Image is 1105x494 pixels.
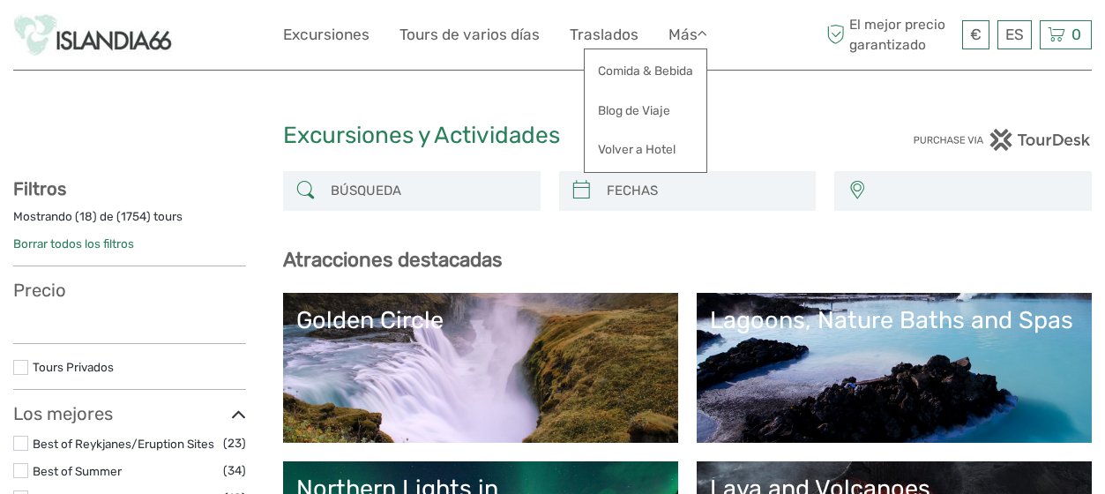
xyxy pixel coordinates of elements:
[283,122,823,150] h1: Excursiones y Actividades
[33,360,114,374] a: Tours Privados
[33,437,214,451] a: Best of Reykjanes/Eruption Sites
[296,306,665,334] div: Golden Circle
[13,236,134,251] a: Borrar todos los filtros
[296,306,665,430] a: Golden Circle
[399,22,540,48] a: Tours de varios días
[223,460,246,481] span: (34)
[13,208,246,236] div: Mostrando ( ) de ( ) tours
[13,403,246,424] h3: Los mejores
[79,208,93,225] label: 18
[913,129,1092,151] img: PurchaseViaTourDesk.png
[13,178,66,199] strong: Filtros
[283,22,370,48] a: Excursiones
[13,280,246,301] h3: Precio
[121,208,146,225] label: 1754
[223,433,246,453] span: (23)
[585,132,706,167] a: Volver a Hotel
[570,22,638,48] a: Traslados
[970,26,982,43] span: €
[33,464,122,478] a: Best of Summer
[324,176,532,206] input: BÚSQUEDA
[1069,26,1084,43] span: 0
[13,13,172,56] img: Islandia66
[822,15,958,54] span: El mejor precio garantizado
[668,22,707,48] a: Más
[710,306,1079,430] a: Lagoons, Nature Baths and Spas
[710,306,1079,334] div: Lagoons, Nature Baths and Spas
[997,20,1032,49] div: ES
[585,94,706,128] a: Blog de Viaje
[283,248,502,272] b: Atracciones destacadas
[585,54,706,88] a: Comida & Bebida
[600,176,808,206] input: FECHAS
